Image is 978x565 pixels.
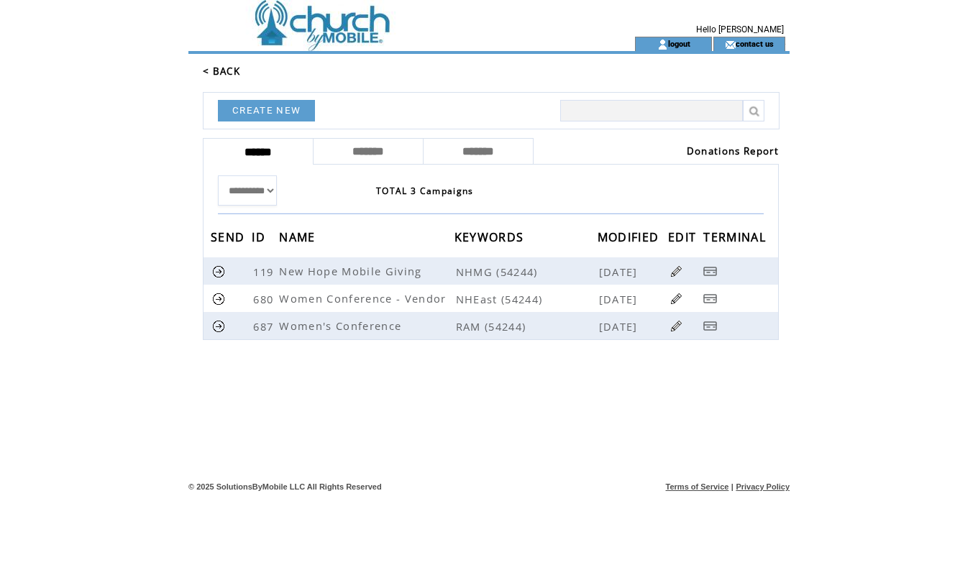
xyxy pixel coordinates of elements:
[456,265,596,279] span: NHMG (54244)
[279,318,405,333] span: Women's Conference
[456,319,596,334] span: RAM (54244)
[279,232,319,241] a: NAME
[736,482,790,491] a: Privacy Policy
[731,482,733,491] span: |
[252,232,269,241] a: ID
[456,292,596,306] span: NHEast (54244)
[252,226,269,252] span: ID
[599,292,641,306] span: [DATE]
[696,24,784,35] span: Hello [PERSON_NAME]
[687,144,779,157] a: Donations Report
[253,319,277,334] span: 687
[454,232,528,241] a: KEYWORDS
[736,39,774,48] a: contact us
[253,265,277,279] span: 119
[657,39,668,50] img: account_icon.gif
[279,291,449,306] span: Women Conference - Vendor
[725,39,736,50] img: contact_us_icon.gif
[279,264,425,278] span: New Hope Mobile Giving
[218,100,315,121] a: CREATE NEW
[666,482,729,491] a: Terms of Service
[253,292,277,306] span: 680
[599,319,641,334] span: [DATE]
[598,226,663,252] span: MODIFIED
[668,226,700,252] span: EDIT
[454,226,528,252] span: KEYWORDS
[203,65,240,78] a: < BACK
[211,226,248,252] span: SEND
[598,232,663,241] a: MODIFIED
[376,185,474,197] span: TOTAL 3 Campaigns
[668,39,690,48] a: logout
[599,265,641,279] span: [DATE]
[703,226,769,252] span: TERMINAL
[188,482,382,491] span: © 2025 SolutionsByMobile LLC All Rights Reserved
[279,226,319,252] span: NAME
